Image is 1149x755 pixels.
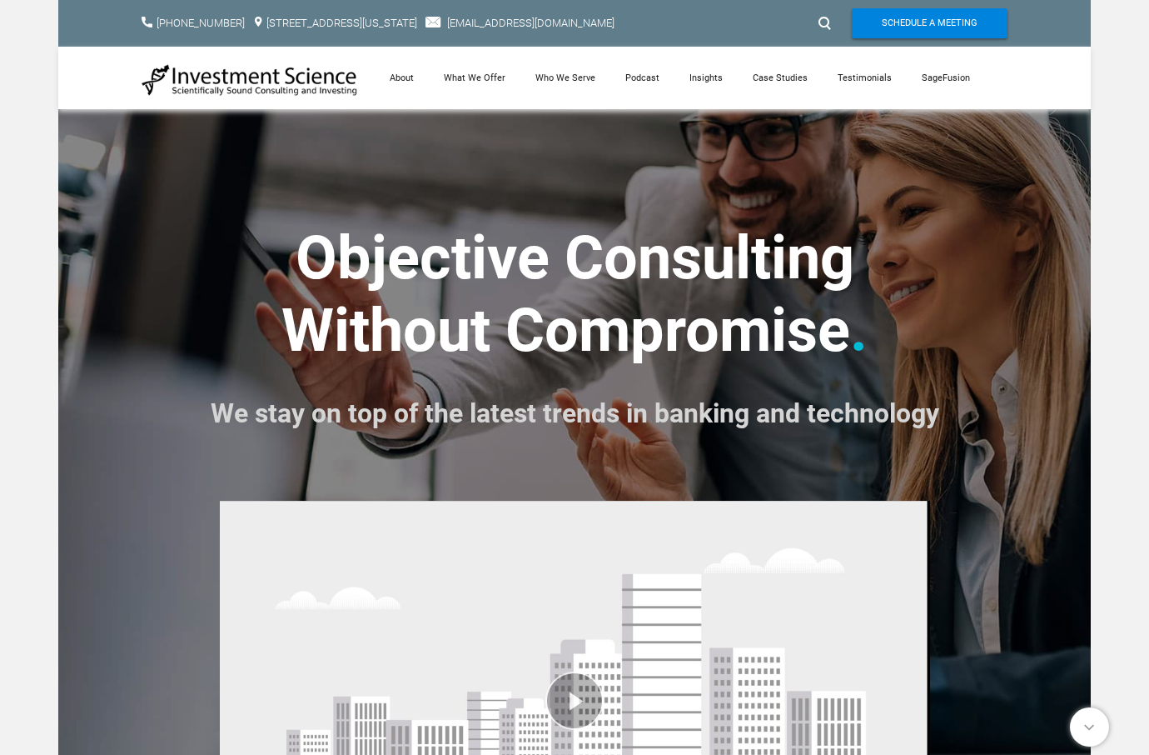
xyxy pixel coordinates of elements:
span: Schedule A Meeting [882,8,977,38]
font: We stay on top of the latest trends in banking and technology [211,397,939,429]
a: Insights [674,47,738,109]
a: What We Offer [429,47,520,109]
a: Schedule A Meeting [852,8,1007,38]
font: . [850,295,868,366]
a: Who We Serve [520,47,610,109]
a: [EMAIL_ADDRESS][DOMAIN_NAME] [447,17,614,29]
a: SageFusion [907,47,985,109]
a: [PHONE_NUMBER] [157,17,245,29]
strong: ​Objective Consulting ​Without Compromise [281,222,854,365]
a: About [375,47,429,109]
a: Podcast [610,47,674,109]
a: Testimonials [823,47,907,109]
a: Case Studies [738,47,823,109]
a: [STREET_ADDRESS][US_STATE]​ [266,17,417,29]
img: Investment Science | NYC Consulting Services [142,63,358,97]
